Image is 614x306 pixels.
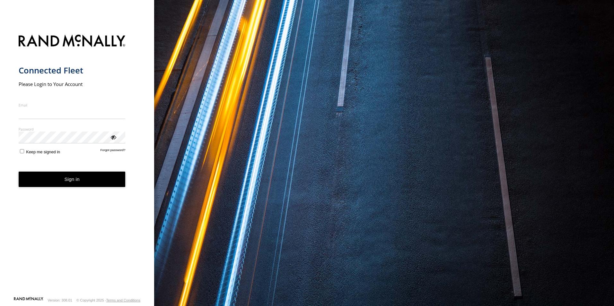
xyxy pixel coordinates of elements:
[76,298,140,302] div: © Copyright 2025 -
[26,149,60,154] span: Keep me signed in
[101,148,126,154] a: Forgot password?
[48,298,72,302] div: Version: 308.01
[14,297,43,303] a: Visit our Website
[19,31,136,296] form: main
[19,33,126,50] img: Rand McNally
[19,127,126,132] label: Password
[110,134,116,140] div: ViewPassword
[19,65,126,76] h1: Connected Fleet
[106,298,140,302] a: Terms and Conditions
[20,149,24,153] input: Keep me signed in
[19,103,126,107] label: Email
[19,172,126,187] button: Sign in
[19,81,126,87] h2: Please Login to Your Account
